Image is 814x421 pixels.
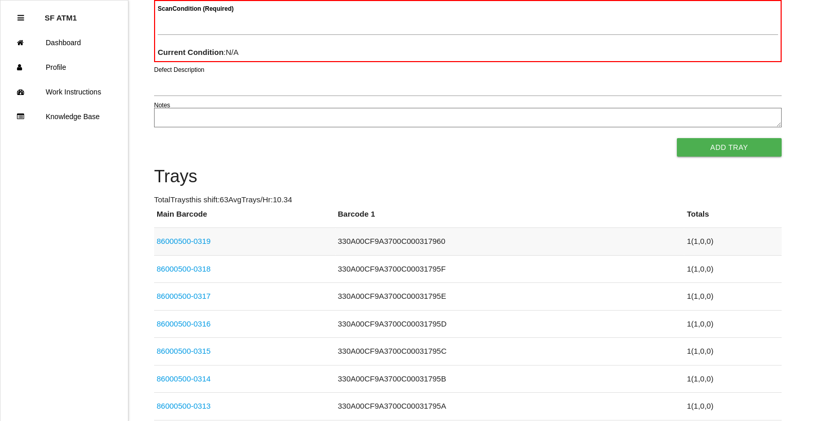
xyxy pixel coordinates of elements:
div: Close [17,6,24,30]
a: 86000500-0314 [157,374,211,383]
th: Main Barcode [154,208,335,228]
a: Dashboard [1,30,128,55]
td: 1 ( 1 , 0 , 0 ) [684,310,781,338]
b: Current Condition [158,48,223,56]
a: Knowledge Base [1,104,128,129]
a: 86000500-0319 [157,237,211,245]
td: 330A00CF9A3700C00031795D [335,310,685,338]
th: Barcode 1 [335,208,685,228]
th: Totals [684,208,781,228]
td: 330A00CF9A3700C00031795A [335,393,685,420]
button: Add Tray [677,138,782,157]
td: 1 ( 1 , 0 , 0 ) [684,365,781,393]
h4: Trays [154,167,782,186]
label: Notes [154,101,170,110]
span: : N/A [158,48,239,56]
td: 1 ( 1 , 0 , 0 ) [684,338,781,366]
a: 86000500-0317 [157,292,211,300]
p: Total Trays this shift: 63 Avg Trays /Hr: 10.34 [154,194,782,206]
td: 330A00CF9A3700C00031795B [335,365,685,393]
p: SF ATM1 [45,6,77,22]
a: 86000500-0315 [157,347,211,355]
label: Defect Description [154,65,204,74]
a: 86000500-0313 [157,401,211,410]
td: 330A00CF9A3700C000317960 [335,228,685,256]
td: 1 ( 1 , 0 , 0 ) [684,393,781,420]
td: 330A00CF9A3700C00031795E [335,283,685,311]
td: 1 ( 1 , 0 , 0 ) [684,255,781,283]
b: Scan Condition (Required) [158,5,234,12]
td: 330A00CF9A3700C00031795C [335,338,685,366]
a: Profile [1,55,128,80]
a: 86000500-0318 [157,264,211,273]
a: Work Instructions [1,80,128,104]
td: 330A00CF9A3700C00031795F [335,255,685,283]
a: 86000500-0316 [157,319,211,328]
td: 1 ( 1 , 0 , 0 ) [684,228,781,256]
td: 1 ( 1 , 0 , 0 ) [684,283,781,311]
